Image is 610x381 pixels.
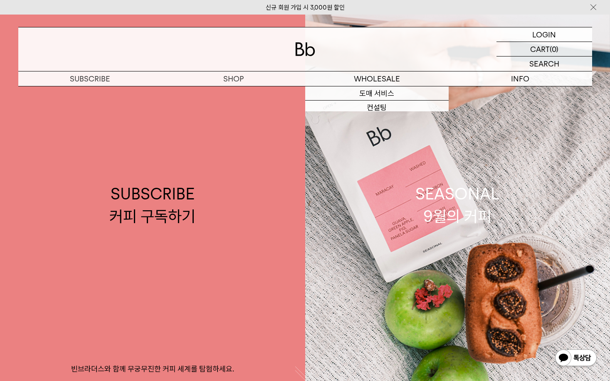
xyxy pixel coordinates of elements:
[530,42,550,56] p: CART
[529,57,559,71] p: SEARCH
[305,101,449,115] a: 컨설팅
[305,86,449,101] a: 도매 서비스
[162,71,305,86] a: SHOP
[305,71,449,86] p: WHOLESALE
[532,27,556,42] p: LOGIN
[18,71,162,86] a: SUBSCRIBE
[415,183,499,227] div: SEASONAL 9월의 커피
[449,71,592,86] p: INFO
[295,42,315,56] img: 로고
[554,349,598,369] img: 카카오톡 채널 1:1 채팅 버튼
[109,183,195,227] div: SUBSCRIBE 커피 구독하기
[496,27,592,42] a: LOGIN
[266,4,345,11] a: 신규 회원 가입 시 3,000원 할인
[496,42,592,57] a: CART (0)
[550,42,558,56] p: (0)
